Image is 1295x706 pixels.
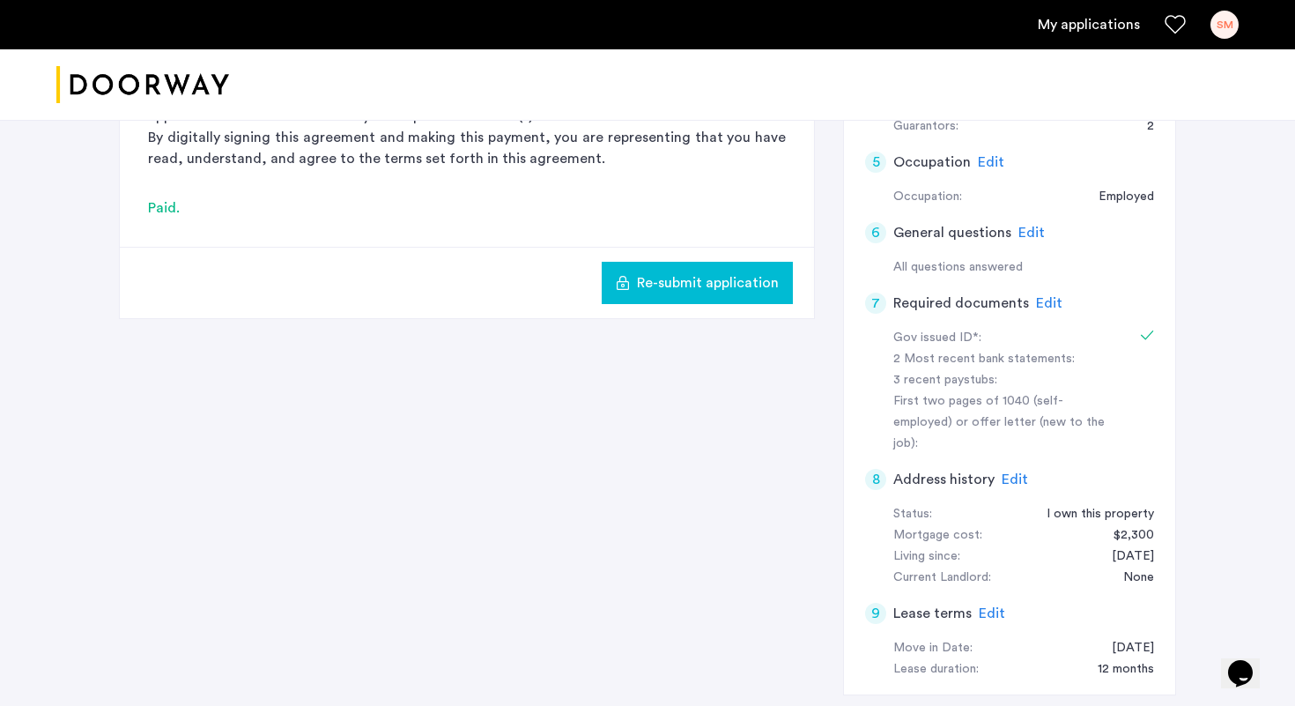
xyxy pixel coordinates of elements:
div: 9 [865,603,886,624]
div: Status: [893,504,932,525]
h5: Address history [893,469,995,490]
div: 2 Most recent bank statements: [893,349,1115,370]
div: I own this property [1029,504,1154,525]
div: 8 [865,469,886,490]
span: Edit [979,606,1005,621]
div: Gov issued ID*: [893,328,1115,349]
div: 7 [865,293,886,314]
div: Living since: [893,546,960,568]
button: button [602,262,793,304]
h5: Lease terms [893,603,972,624]
div: 3 recent paystubs: [893,370,1115,391]
img: logo [56,52,229,118]
div: 06/30/2015 [1094,546,1154,568]
div: Occupation: [893,187,962,208]
div: 6 [865,222,886,243]
div: SM [1210,11,1239,39]
h5: General questions [893,222,1011,243]
span: Edit [1002,472,1028,487]
div: All questions answered [893,257,1154,279]
a: Cazamio logo [56,52,229,118]
div: 12 months [1080,659,1154,680]
iframe: chat widget [1221,635,1277,688]
div: $2,300 [1096,525,1154,546]
p: By digitally signing this agreement and making this payment, you are representing that you have r... [148,127,786,169]
div: Mortgage cost: [893,525,982,546]
div: Current Landlord: [893,568,991,589]
span: Re-submit application [637,272,779,294]
div: None [1106,568,1154,589]
div: Lease duration: [893,659,979,680]
div: 10/15/2025 [1094,638,1154,659]
div: Paid. [148,197,786,219]
span: Edit [1018,226,1045,240]
div: Guarantors: [893,116,958,137]
h5: Occupation [893,152,971,173]
a: My application [1038,14,1140,35]
div: Move in Date: [893,638,973,659]
span: Edit [978,155,1004,169]
div: First two pages of 1040 (self-employed) or offer letter (new to the job): [893,391,1115,455]
div: 5 [865,152,886,173]
div: 2 [1129,116,1154,137]
h5: Required documents [893,293,1029,314]
span: Edit [1036,296,1062,310]
div: Employed [1081,187,1154,208]
a: Favorites [1165,14,1186,35]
